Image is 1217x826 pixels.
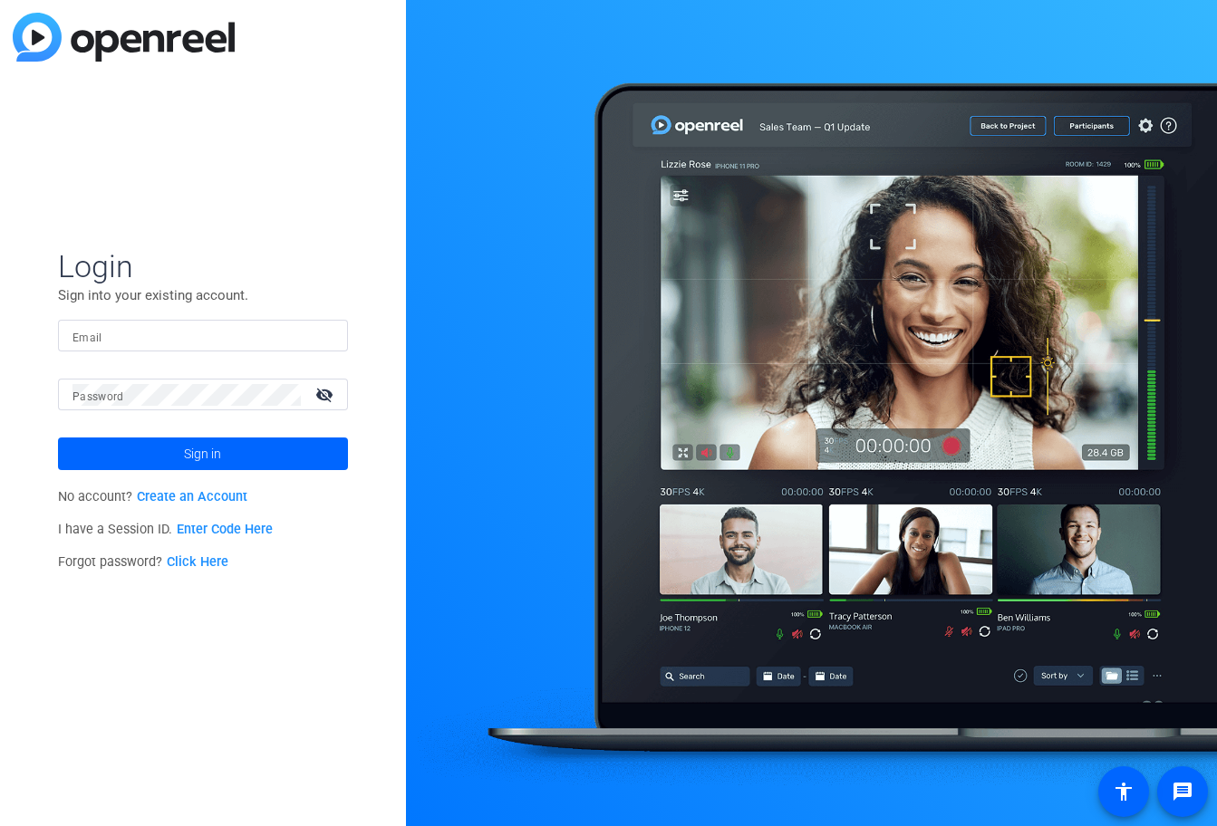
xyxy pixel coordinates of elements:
[58,489,247,504] span: No account?
[1113,781,1135,802] mat-icon: accessibility
[58,247,348,285] span: Login
[58,522,273,537] span: I have a Session ID.
[58,285,348,305] p: Sign into your existing account.
[72,325,333,347] input: Enter Email Address
[137,489,247,504] a: Create an Account
[58,554,228,570] span: Forgot password?
[72,390,124,403] mat-label: Password
[304,381,348,408] mat-icon: visibility_off
[184,431,221,476] span: Sign in
[177,522,273,537] a: Enter Code Here
[58,437,348,470] button: Sign in
[167,554,228,570] a: Click Here
[1172,781,1193,802] mat-icon: message
[13,13,235,62] img: blue-gradient.svg
[72,331,102,344] mat-label: Email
